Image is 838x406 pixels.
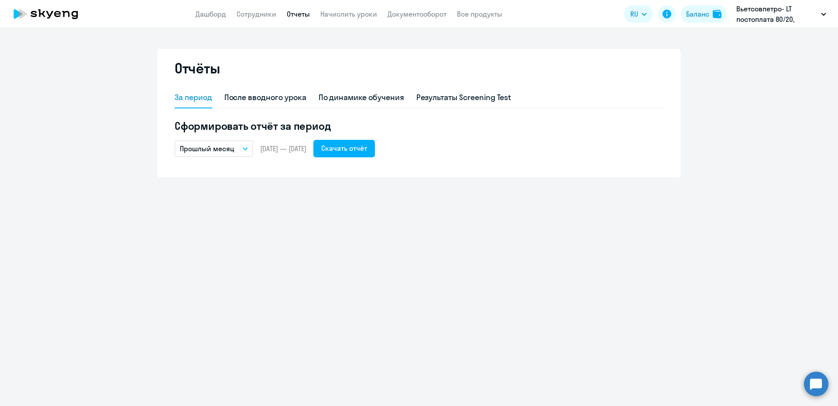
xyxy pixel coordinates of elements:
[175,140,253,157] button: Прошлый месяц
[196,10,226,18] a: Дашборд
[630,9,638,19] span: RU
[457,10,502,18] a: Все продукты
[320,10,377,18] a: Начислить уроки
[713,10,721,18] img: balance
[175,92,212,103] div: За период
[321,143,367,153] div: Скачать отчёт
[388,10,446,18] a: Документооборот
[175,59,220,77] h2: Отчёты
[681,5,727,23] button: Балансbalance
[319,92,404,103] div: По динамике обучения
[260,144,306,153] span: [DATE] — [DATE]
[732,3,831,24] button: Вьетсовпетро- LT постоплата 80/20, Вьетсовпетро
[416,92,512,103] div: Результаты Screening Test
[686,9,709,19] div: Баланс
[736,3,817,24] p: Вьетсовпетро- LT постоплата 80/20, Вьетсовпетро
[175,119,663,133] h5: Сформировать отчёт за период
[237,10,276,18] a: Сотрудники
[224,92,306,103] div: После вводного урока
[313,140,375,157] button: Скачать отчёт
[624,5,653,23] button: RU
[287,10,310,18] a: Отчеты
[180,143,234,154] p: Прошлый месяц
